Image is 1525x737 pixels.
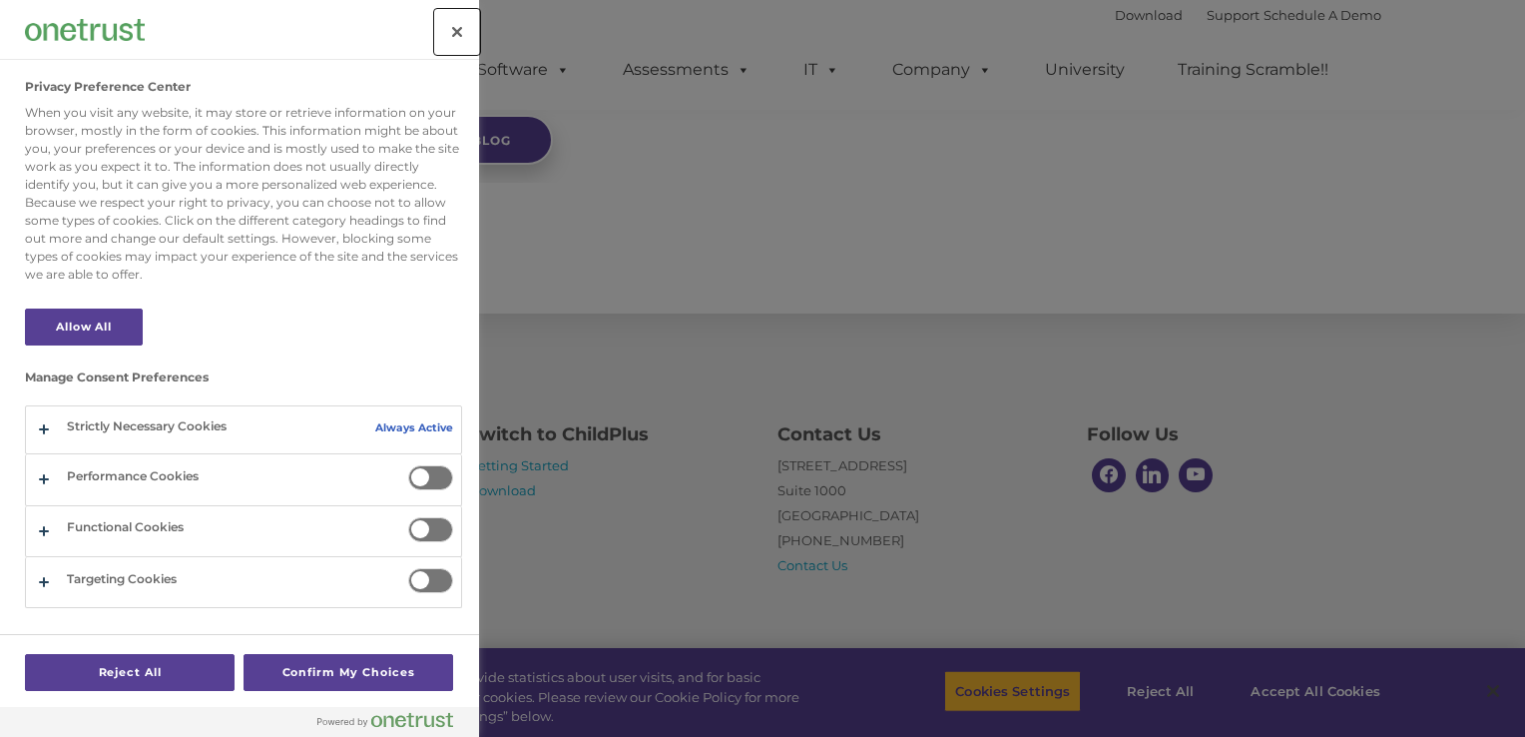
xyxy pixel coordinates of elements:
[277,132,338,147] span: Last name
[435,10,479,54] button: Close
[25,10,145,50] div: Company Logo
[25,654,235,691] button: Reject All
[317,712,469,737] a: Powered by OneTrust Opens in a new Tab
[25,309,143,346] button: Allow All
[25,370,462,394] h3: Manage Consent Preferences
[277,214,362,229] span: Phone number
[317,712,453,728] img: Powered by OneTrust Opens in a new Tab
[25,80,191,94] h2: Privacy Preference Center
[244,654,453,691] button: Confirm My Choices
[25,19,145,40] img: Company Logo
[25,104,462,284] div: When you visit any website, it may store or retrieve information on your browser, mostly in the f...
